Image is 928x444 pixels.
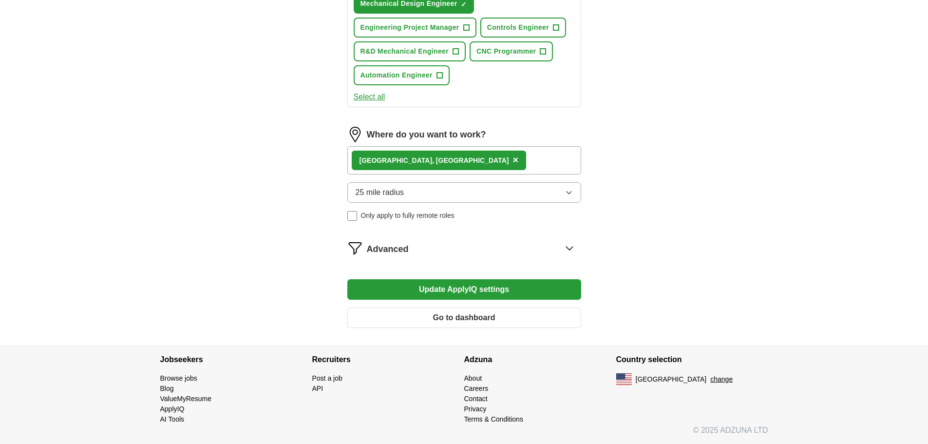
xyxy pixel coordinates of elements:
[356,187,404,198] span: 25 mile radius
[360,70,433,80] span: Automation Engineer
[354,41,466,61] button: R&D Mechanical Engineer
[347,279,581,300] button: Update ApplyIQ settings
[636,374,707,385] span: [GEOGRAPHIC_DATA]
[160,415,185,423] a: AI Tools
[347,308,581,328] button: Go to dashboard
[512,154,518,165] span: ×
[480,18,566,38] button: Controls Engineer
[160,374,197,382] a: Browse jobs
[710,374,733,385] button: change
[312,385,323,392] a: API
[354,65,450,85] button: Automation Engineer
[347,182,581,203] button: 25 mile radius
[487,22,549,33] span: Controls Engineer
[312,374,342,382] a: Post a job
[464,405,487,413] a: Privacy
[347,127,363,142] img: location.png
[464,415,523,423] a: Terms & Conditions
[347,240,363,256] img: filter
[361,211,455,221] span: Only apply to fully remote roles
[360,155,509,166] div: [GEOGRAPHIC_DATA], [GEOGRAPHIC_DATA]
[461,0,467,8] span: ✓
[464,395,488,403] a: Contact
[160,405,185,413] a: ApplyIQ
[616,346,768,373] h4: Country selection
[476,46,536,57] span: CNC Programmer
[367,128,486,141] label: Where do you want to work?
[512,153,518,168] button: ×
[354,91,385,103] button: Select all
[347,211,357,221] input: Only apply to fully remote roles
[464,385,489,392] a: Careers
[360,22,459,33] span: Engineering Project Manager
[160,395,212,403] a: ValueMyResume
[464,374,482,382] a: About
[367,243,409,256] span: Advanced
[160,385,174,392] a: Blog
[360,46,449,57] span: R&D Mechanical Engineer
[354,18,476,38] button: Engineering Project Manager
[152,425,776,444] div: © 2025 ADZUNA LTD
[470,41,553,61] button: CNC Programmer
[616,373,632,385] img: US flag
